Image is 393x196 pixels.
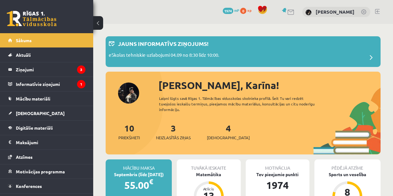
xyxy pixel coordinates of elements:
[106,159,172,171] div: Mācību maksa
[16,169,65,174] span: Motivācijas programma
[8,121,85,135] a: Digitālie materiāli
[314,171,381,178] div: Sports un veselība
[8,135,85,149] a: Maksājumi
[8,179,85,193] a: Konferences
[177,159,240,171] div: Tuvākā ieskaite
[159,96,324,112] div: Laipni lūgts savā Rīgas 1. Tālmācības vidusskolas skolnieka profilā. Šeit Tu vari redzēt tuvojošo...
[118,122,140,141] a: 10Priekšmeti
[16,135,85,149] legend: Maksājumi
[16,52,31,58] span: Aktuāli
[149,177,153,186] span: €
[246,159,309,171] div: Motivācija
[316,9,354,15] a: [PERSON_NAME]
[240,8,254,13] a: 0 xp
[158,78,381,93] div: [PERSON_NAME], Karīna!
[8,106,85,120] a: [DEMOGRAPHIC_DATA]
[156,135,191,141] span: Neizlasītās ziņas
[223,8,233,14] span: 1974
[16,154,33,160] span: Atzīmes
[8,91,85,106] a: Mācību materiāli
[16,38,32,43] span: Sākums
[207,122,250,141] a: 4[DEMOGRAPHIC_DATA]
[106,178,172,193] div: 55.00
[199,187,218,191] div: Atlicis
[8,62,85,77] a: Ziņojumi3
[16,62,85,77] legend: Ziņojumi
[77,80,85,88] i: 1
[106,171,172,178] div: Septembris (līdz [DATE])
[8,33,85,47] a: Sākums
[8,150,85,164] a: Atzīmes
[246,171,309,178] div: Tev pieejamie punkti
[234,8,239,13] span: mP
[156,122,191,141] a: 3Neizlasītās ziņas
[314,159,381,171] div: Pēdējā atzīme
[118,135,140,141] span: Priekšmeti
[118,39,208,48] p: Jauns informatīvs ziņojums!
[177,171,240,178] div: Matemātika
[207,135,250,141] span: [DEMOGRAPHIC_DATA]
[240,8,246,14] span: 0
[77,65,85,74] i: 3
[8,164,85,179] a: Motivācijas programma
[305,9,312,16] img: Karīna Gutāne
[7,11,57,26] a: Rīgas 1. Tālmācības vidusskola
[16,77,85,91] legend: Informatīvie ziņojumi
[246,178,309,193] div: 1974
[16,110,65,116] span: [DEMOGRAPHIC_DATA]
[16,96,50,101] span: Mācību materiāli
[109,51,219,60] p: eSkolas tehniskie uzlabojumi 04.09 no 8:30 līdz 10:00.
[16,183,42,189] span: Konferences
[247,8,251,13] span: xp
[8,77,85,91] a: Informatīvie ziņojumi1
[8,48,85,62] a: Aktuāli
[16,125,53,131] span: Digitālie materiāli
[109,39,377,64] a: Jauns informatīvs ziņojums! eSkolas tehniskie uzlabojumi 04.09 no 8:30 līdz 10:00.
[223,8,239,13] a: 1974 mP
